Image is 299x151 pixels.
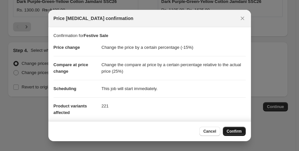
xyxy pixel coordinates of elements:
[54,32,246,39] p: Confirmation for
[54,15,134,22] span: Price [MEDICAL_DATA] confirmation
[102,97,246,115] dd: 221
[199,127,220,136] button: Cancel
[203,129,216,134] span: Cancel
[54,86,76,91] span: Scheduling
[102,39,246,56] dd: Change the price by a certain percentage (-15%)
[238,14,247,23] button: Close
[227,129,242,134] span: Confirm
[102,80,246,97] dd: This job will start immediately.
[54,62,88,74] span: Compare at price change
[54,45,80,50] span: Price change
[223,127,246,136] button: Confirm
[84,33,108,38] b: Festive Sale
[102,56,246,80] dd: Change the compare at price by a certain percentage relative to the actual price (25%)
[54,104,87,115] span: Product variants affected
